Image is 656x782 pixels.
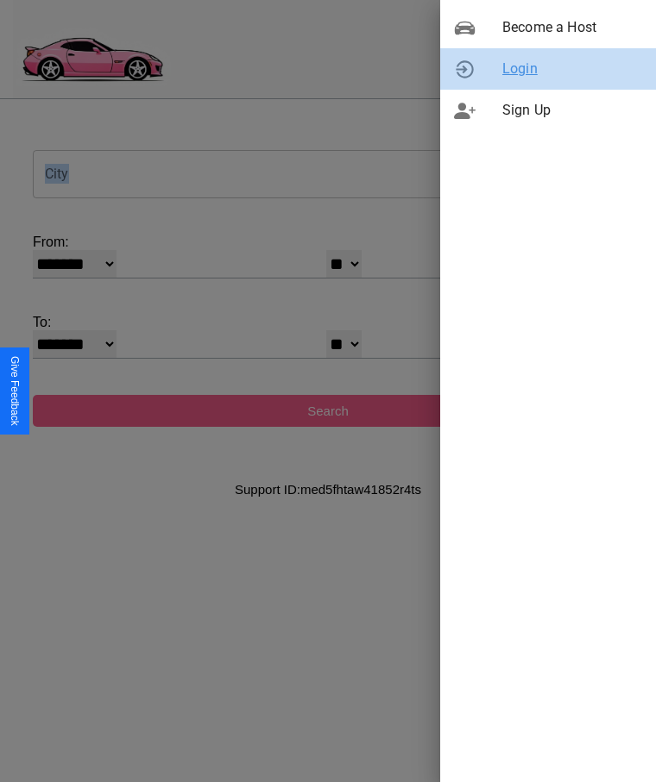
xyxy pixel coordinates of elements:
[440,90,656,131] div: Sign Up
[502,100,642,121] span: Sign Up
[502,17,642,38] span: Become a Host
[502,59,642,79] span: Login
[440,48,656,90] div: Login
[9,356,21,426] div: Give Feedback
[440,7,656,48] div: Become a Host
